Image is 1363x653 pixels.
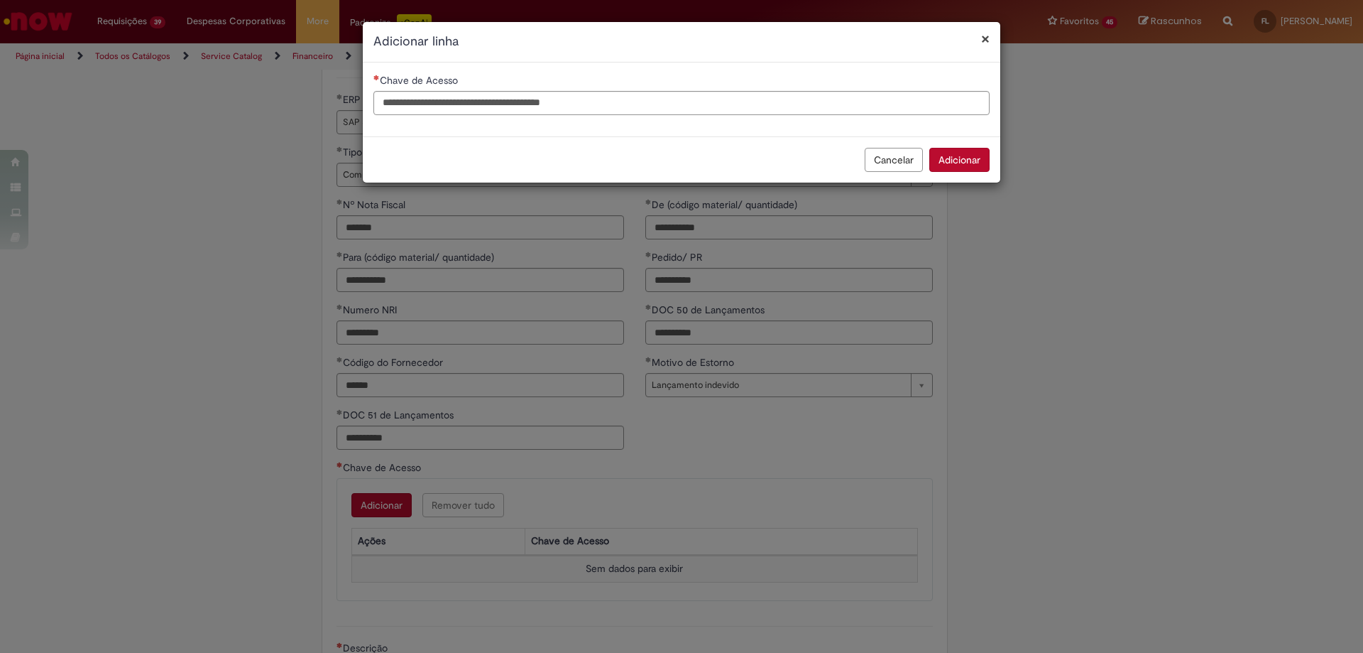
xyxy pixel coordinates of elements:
h2: Adicionar linha [373,33,990,51]
span: Necessários [373,75,380,80]
input: Chave de Acesso [373,91,990,115]
button: Cancelar [865,148,923,172]
button: Adicionar [929,148,990,172]
button: Fechar modal [981,31,990,46]
span: Chave de Acesso [380,74,461,87]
